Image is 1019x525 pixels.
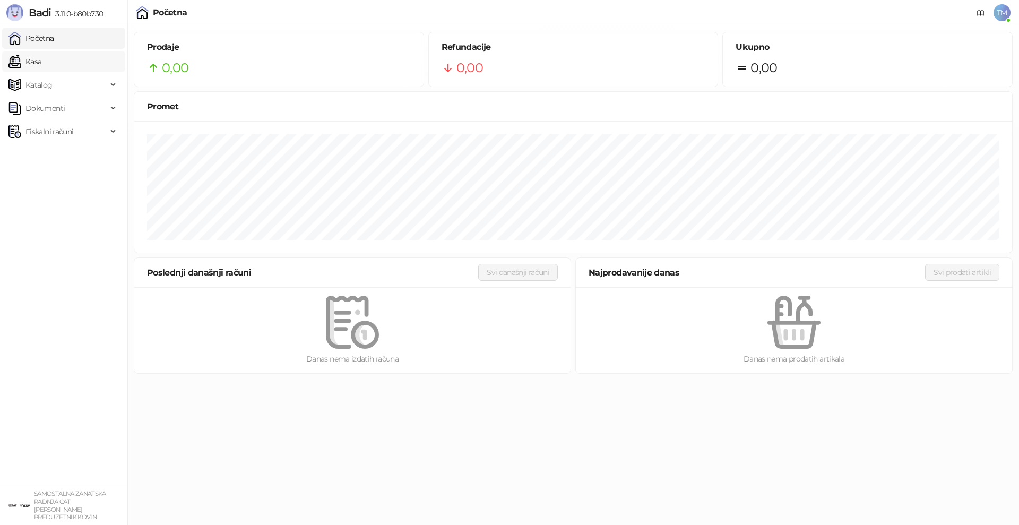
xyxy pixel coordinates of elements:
small: SAMOSTALNA ZANATSKA RADNJA CAT [PERSON_NAME] PREDUZETNIK KOVIN [34,490,106,521]
div: Danas nema izdatih računa [151,353,554,365]
a: Početna [8,28,54,49]
a: Kasa [8,51,41,72]
button: Svi današnji računi [478,264,558,281]
span: Badi [29,6,51,19]
div: Poslednji današnji računi [147,266,478,279]
span: Katalog [25,74,53,96]
img: 64x64-companyLogo-ae27db6e-dfce-48a1-b68e-83471bd1bffd.png [8,495,30,516]
div: Najprodavanije danas [589,266,925,279]
div: Promet [147,100,999,113]
div: Danas nema prodatih artikala [593,353,995,365]
span: 0,00 [162,58,188,78]
h5: Refundacije [442,41,705,54]
span: 3.11.0-b80b730 [51,9,103,19]
img: Logo [6,4,23,21]
span: 0,00 [750,58,777,78]
span: Dokumenti [25,98,65,119]
span: TM [994,4,1011,21]
span: Fiskalni računi [25,121,73,142]
button: Svi prodati artikli [925,264,999,281]
div: Početna [153,8,187,17]
a: Dokumentacija [972,4,989,21]
h5: Prodaje [147,41,411,54]
h5: Ukupno [736,41,999,54]
span: 0,00 [456,58,483,78]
